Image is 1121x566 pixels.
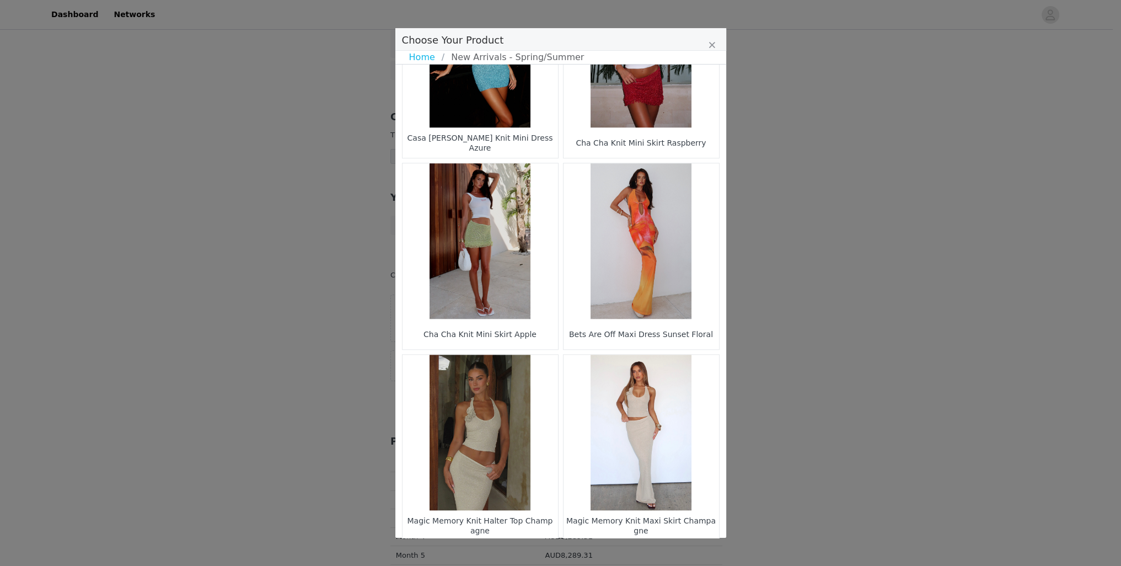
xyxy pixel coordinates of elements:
span: Choose Your Product [402,34,504,46]
div: Magic Memory Knit Maxi Skirt Champagne [566,513,716,538]
div: Casa [PERSON_NAME] Knit Mini Dress Azure [405,130,555,155]
a: Home [409,51,442,64]
div: Cha Cha Knit Mini Skirt Raspberry [566,130,716,155]
div: Choose Your Product [395,28,726,537]
div: Bets Are Off Maxi Dress Sunset Floral [566,322,716,346]
div: Cha Cha Knit Mini Skirt Apple [405,322,555,346]
button: Close [709,39,715,52]
div: Magic Memory Knit Halter Top Champagne [405,513,555,538]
